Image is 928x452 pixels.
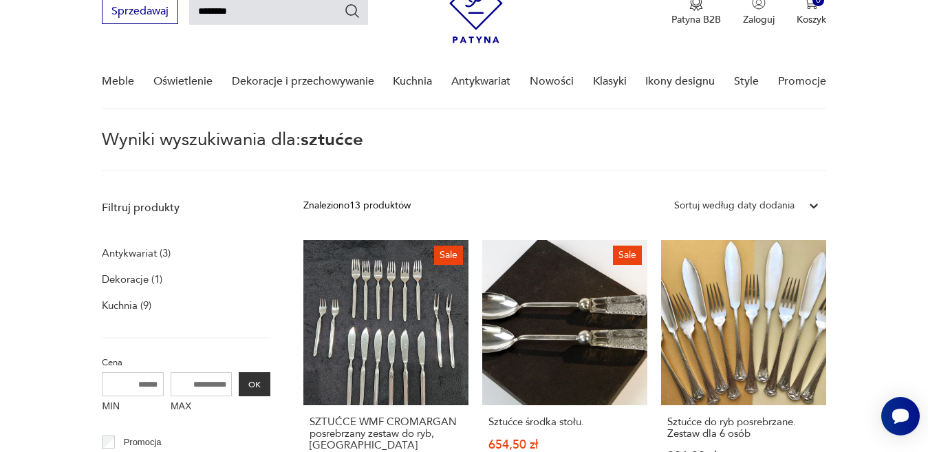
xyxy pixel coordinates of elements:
[743,13,775,26] p: Zaloguj
[102,200,270,215] p: Filtruj produkty
[674,198,795,213] div: Sortuj według daty dodania
[102,355,270,370] p: Cena
[102,131,826,171] p: Wyniki wyszukiwania dla:
[102,8,178,17] a: Sprzedawaj
[301,127,363,152] span: sztućce
[171,396,233,418] label: MAX
[488,416,641,428] h3: Sztućce środka stołu.
[881,397,920,435] iframe: Smartsupp widget button
[734,55,759,108] a: Style
[671,13,721,26] p: Patyna B2B
[667,416,820,440] h3: Sztućce do ryb posrebrzane. Zestaw dla 6 osób
[778,55,826,108] a: Promocje
[645,55,715,108] a: Ikony designu
[102,296,151,315] a: Kuchnia (9)
[310,416,462,451] h3: SZTUĆCE WMF CROMARGAN posrebrzany zestaw do ryb, [GEOGRAPHIC_DATA]
[153,55,213,108] a: Oświetlenie
[593,55,627,108] a: Klasyki
[488,439,641,451] p: 654,50 zł
[451,55,510,108] a: Antykwariat
[102,244,171,263] a: Antykwariat (3)
[102,396,164,418] label: MIN
[393,55,432,108] a: Kuchnia
[102,270,162,289] a: Dekoracje (1)
[303,198,411,213] div: Znaleziono 13 produktów
[530,55,574,108] a: Nowości
[239,372,270,396] button: OK
[102,55,134,108] a: Meble
[124,435,162,450] p: Promocja
[344,3,360,19] button: Szukaj
[232,55,374,108] a: Dekoracje i przechowywanie
[797,13,826,26] p: Koszyk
